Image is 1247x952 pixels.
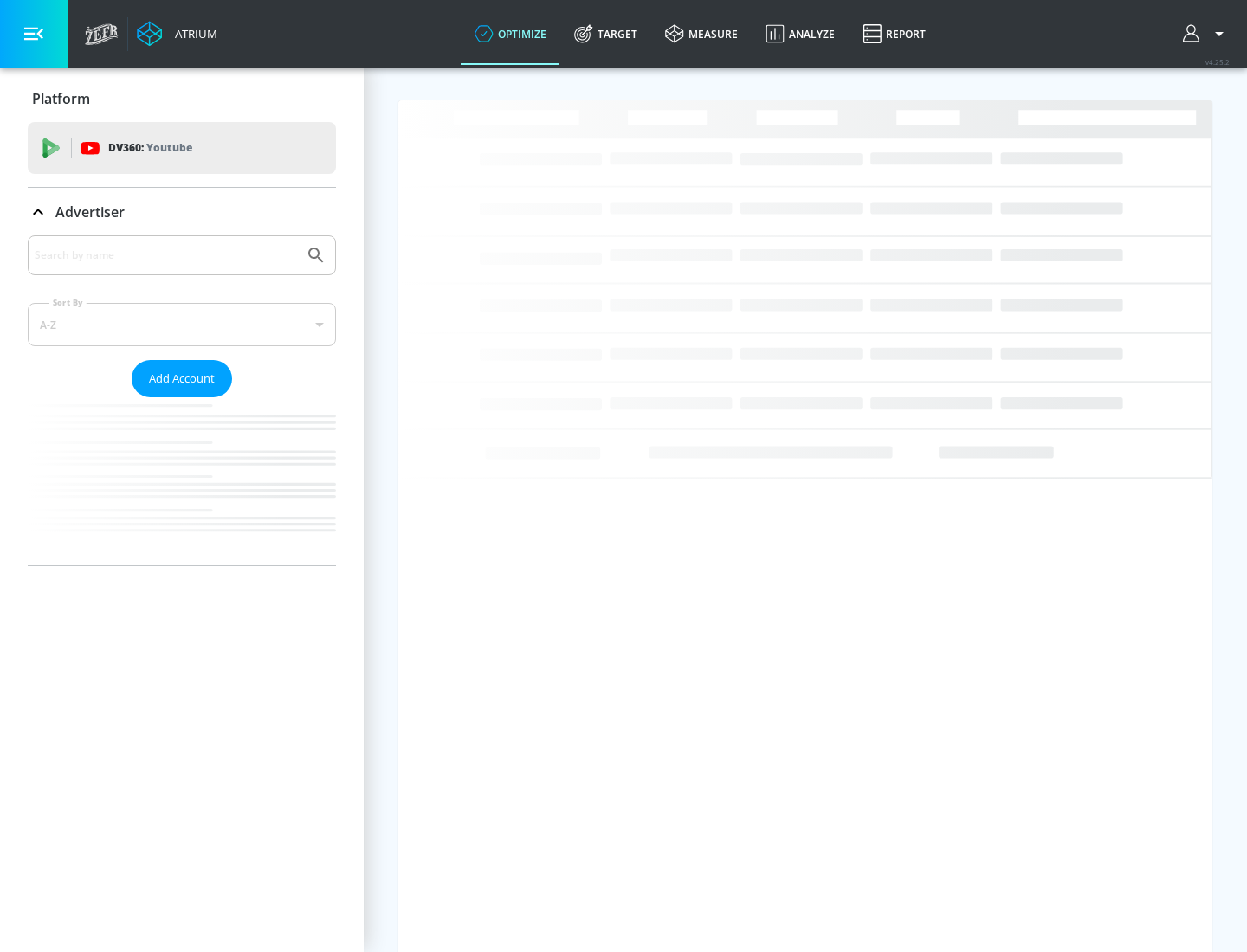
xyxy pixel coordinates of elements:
a: Atrium [137,21,217,47]
span: Add Account [149,369,215,389]
div: Advertiser [28,235,336,565]
div: Platform [28,74,336,123]
p: Youtube [146,138,192,157]
nav: list of Advertiser [28,397,336,565]
div: Atrium [168,26,217,42]
button: Add Account [132,360,232,397]
p: Advertiser [55,203,125,222]
span: v 4.25.2 [1205,57,1230,67]
a: Analyze [752,3,849,65]
div: A-Z [28,303,336,346]
a: optimize [461,3,560,65]
p: DV360: [108,138,192,158]
label: Sort By [49,297,87,308]
a: measure [651,3,752,65]
a: Report [849,3,940,65]
div: DV360: Youtube [28,122,336,174]
a: Target [560,3,651,65]
p: Platform [32,89,90,108]
input: Search by name [35,244,297,267]
div: Advertiser [28,188,336,236]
